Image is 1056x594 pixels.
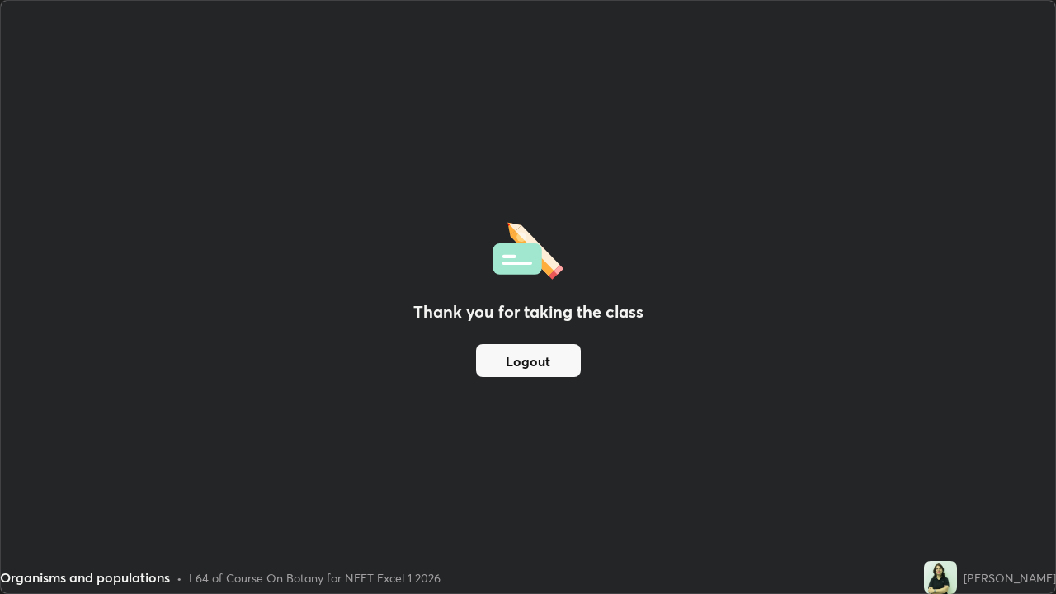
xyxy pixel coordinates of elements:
img: b717d25577f447d5b7b8baad72da35ae.jpg [924,561,957,594]
div: L64 of Course On Botany for NEET Excel 1 2026 [189,569,441,587]
div: [PERSON_NAME] [964,569,1056,587]
button: Logout [476,344,581,377]
img: offlineFeedback.1438e8b3.svg [493,217,563,280]
h2: Thank you for taking the class [413,299,643,324]
div: • [177,569,182,587]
